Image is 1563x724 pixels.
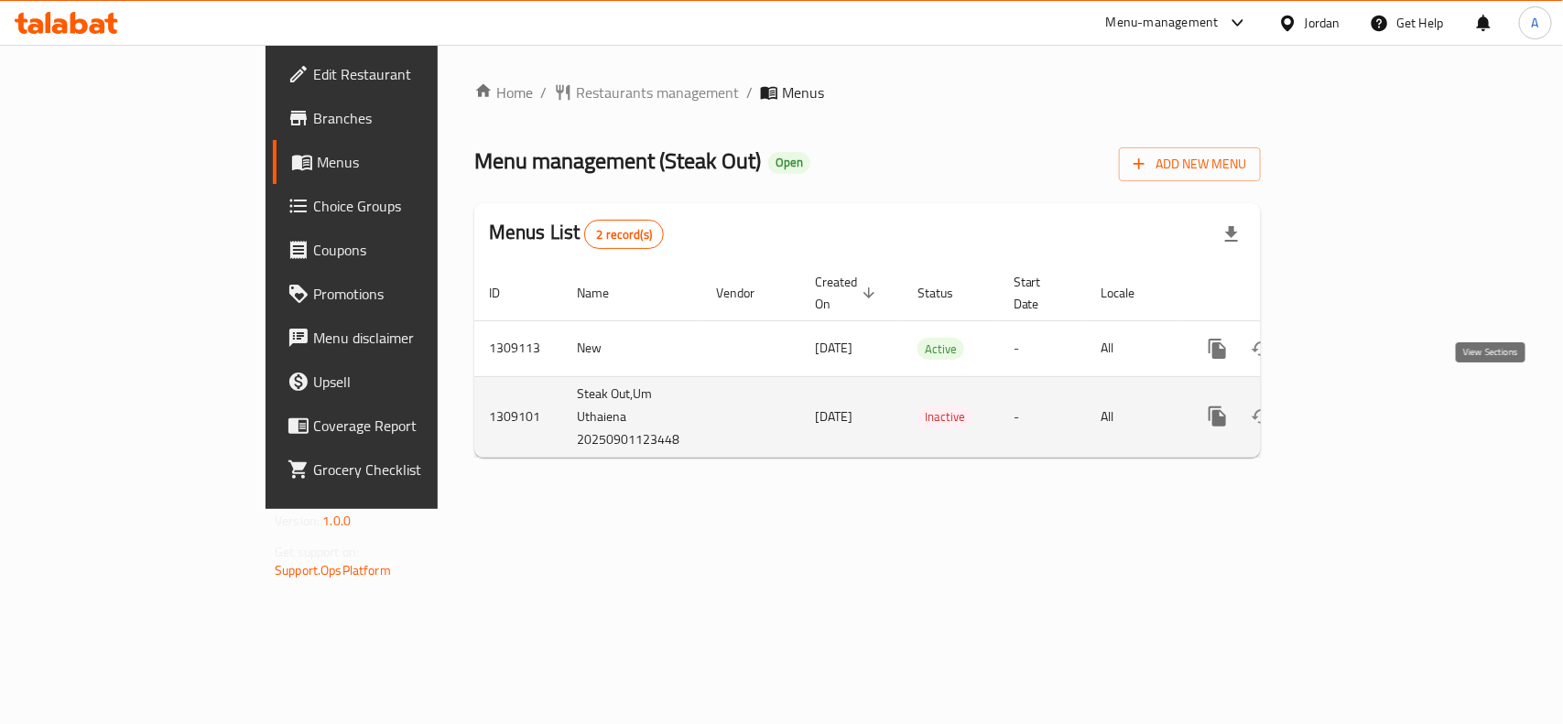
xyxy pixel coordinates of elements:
[313,415,512,437] span: Coverage Report
[317,151,512,173] span: Menus
[313,327,512,349] span: Menu disclaimer
[273,140,526,184] a: Menus
[474,265,1386,458] table: enhanced table
[273,404,526,448] a: Coverage Report
[1240,394,1284,438] button: Change Status
[273,96,526,140] a: Branches
[815,336,852,360] span: [DATE]
[313,283,512,305] span: Promotions
[322,509,351,533] span: 1.0.0
[576,81,739,103] span: Restaurants management
[273,52,526,96] a: Edit Restaurant
[273,184,526,228] a: Choice Groups
[474,140,761,181] span: Menu management ( Steak Out )
[554,81,739,103] a: Restaurants management
[768,152,810,174] div: Open
[999,320,1087,376] td: -
[1106,12,1219,34] div: Menu-management
[746,81,753,103] li: /
[313,459,512,481] span: Grocery Checklist
[917,339,964,360] span: Active
[577,282,633,304] span: Name
[716,282,778,304] span: Vendor
[815,405,852,428] span: [DATE]
[273,272,526,316] a: Promotions
[540,81,547,103] li: /
[917,406,972,427] span: Inactive
[275,540,359,564] span: Get support on:
[1532,13,1539,33] span: A
[782,81,824,103] span: Menus
[1119,147,1261,181] button: Add New Menu
[275,558,391,582] a: Support.OpsPlatform
[313,371,512,393] span: Upsell
[999,376,1087,457] td: -
[273,448,526,492] a: Grocery Checklist
[1181,265,1386,321] th: Actions
[313,63,512,85] span: Edit Restaurant
[1087,320,1181,376] td: All
[1240,327,1284,371] button: Change Status
[1134,153,1246,176] span: Add New Menu
[1210,212,1254,256] div: Export file
[815,271,881,315] span: Created On
[273,360,526,404] a: Upsell
[273,228,526,272] a: Coupons
[275,509,320,533] span: Version:
[1087,376,1181,457] td: All
[1305,13,1340,33] div: Jordan
[489,219,664,249] h2: Menus List
[489,282,524,304] span: ID
[585,226,663,243] span: 2 record(s)
[1196,327,1240,371] button: more
[313,195,512,217] span: Choice Groups
[562,376,701,457] td: Steak Out,Um Uthaiena 20250901123448
[917,338,964,360] div: Active
[1014,271,1065,315] span: Start Date
[584,220,664,249] div: Total records count
[917,282,977,304] span: Status
[273,316,526,360] a: Menu disclaimer
[1102,282,1159,304] span: Locale
[562,320,701,376] td: New
[313,239,512,261] span: Coupons
[768,155,810,170] span: Open
[313,107,512,129] span: Branches
[1196,394,1240,438] button: more
[474,81,1261,103] nav: breadcrumb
